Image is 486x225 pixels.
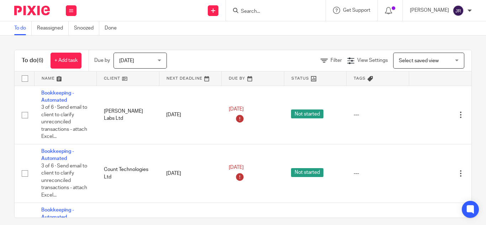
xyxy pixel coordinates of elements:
span: Tags [354,76,366,80]
img: svg%3E [453,5,464,16]
a: Bookkeeping - Automated [41,91,74,103]
span: (6) [37,58,43,63]
a: Bookkeeping - Automated [41,208,74,220]
p: [PERSON_NAME] [410,7,449,14]
div: --- [354,111,402,118]
h1: To do [22,57,43,64]
a: + Add task [51,53,81,69]
span: [DATE] [229,107,244,112]
td: [PERSON_NAME] Labs Ltd [97,86,159,144]
a: Snoozed [74,21,99,35]
a: Reassigned [37,21,69,35]
span: Get Support [343,8,370,13]
span: Not started [291,168,323,177]
span: Filter [331,58,342,63]
img: Pixie [14,6,50,15]
td: [DATE] [159,144,222,203]
td: Count Technologies Ltd [97,144,159,203]
p: Due by [94,57,110,64]
span: [DATE] [119,58,134,63]
input: Search [240,9,304,15]
span: Select saved view [399,58,439,63]
span: [DATE] [229,165,244,170]
span: 3 of 6 · Send email to client to clarify unreconciled transactions - attach Excel... [41,164,87,198]
a: To do [14,21,32,35]
a: Bookkeeping - Automated [41,149,74,161]
span: View Settings [357,58,388,63]
span: Not started [291,109,323,118]
span: 3 of 6 · Send email to client to clarify unreconciled transactions - attach Excel... [41,105,87,139]
td: [DATE] [159,86,222,144]
div: --- [354,170,402,177]
a: Done [105,21,122,35]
